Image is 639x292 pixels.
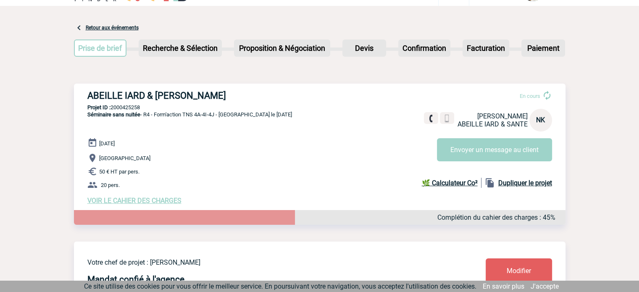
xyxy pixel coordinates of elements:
[399,40,450,56] p: Confirmation
[531,282,559,290] a: J'accepte
[87,258,436,266] p: Votre chef de projet : [PERSON_NAME]
[87,90,339,101] h3: ABEILLE IARD & [PERSON_NAME]
[483,282,524,290] a: En savoir plus
[522,40,564,56] p: Paiement
[87,197,181,205] a: VOIR LE CAHIER DES CHARGES
[443,115,451,122] img: portable.png
[458,120,528,128] span: ABEILLE IARD & SANTE
[427,115,435,122] img: fixe.png
[485,178,495,188] img: file_copy-black-24dp.png
[235,40,329,56] p: Proposition & Négociation
[87,111,140,118] span: Séminaire sans nuitée
[75,40,126,56] p: Prise de brief
[422,179,478,187] b: 🌿 Calculateur Co²
[87,111,292,118] span: - R4 - Form'action TNS 4A-4I-4J - [GEOGRAPHIC_DATA] le [DATE]
[101,182,120,188] span: 20 pers.
[507,267,531,275] span: Modifier
[87,104,110,110] b: Projet ID :
[86,25,139,31] a: Retour aux événements
[422,178,481,188] a: 🌿 Calculateur Co²
[536,116,545,124] span: NK
[343,40,385,56] p: Devis
[99,168,139,175] span: 50 € HT par pers.
[74,104,565,110] p: 2000425258
[84,282,476,290] span: Ce site utilise des cookies pour vous offrir le meilleur service. En poursuivant votre navigation...
[463,40,508,56] p: Facturation
[139,40,221,56] p: Recherche & Sélection
[99,155,150,161] span: [GEOGRAPHIC_DATA]
[498,179,552,187] b: Dupliquer le projet
[477,112,528,120] span: [PERSON_NAME]
[87,274,184,284] h4: Mandat confié à l'agence
[437,138,552,161] button: Envoyer un message au client
[99,140,115,147] span: [DATE]
[520,93,540,99] span: En cours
